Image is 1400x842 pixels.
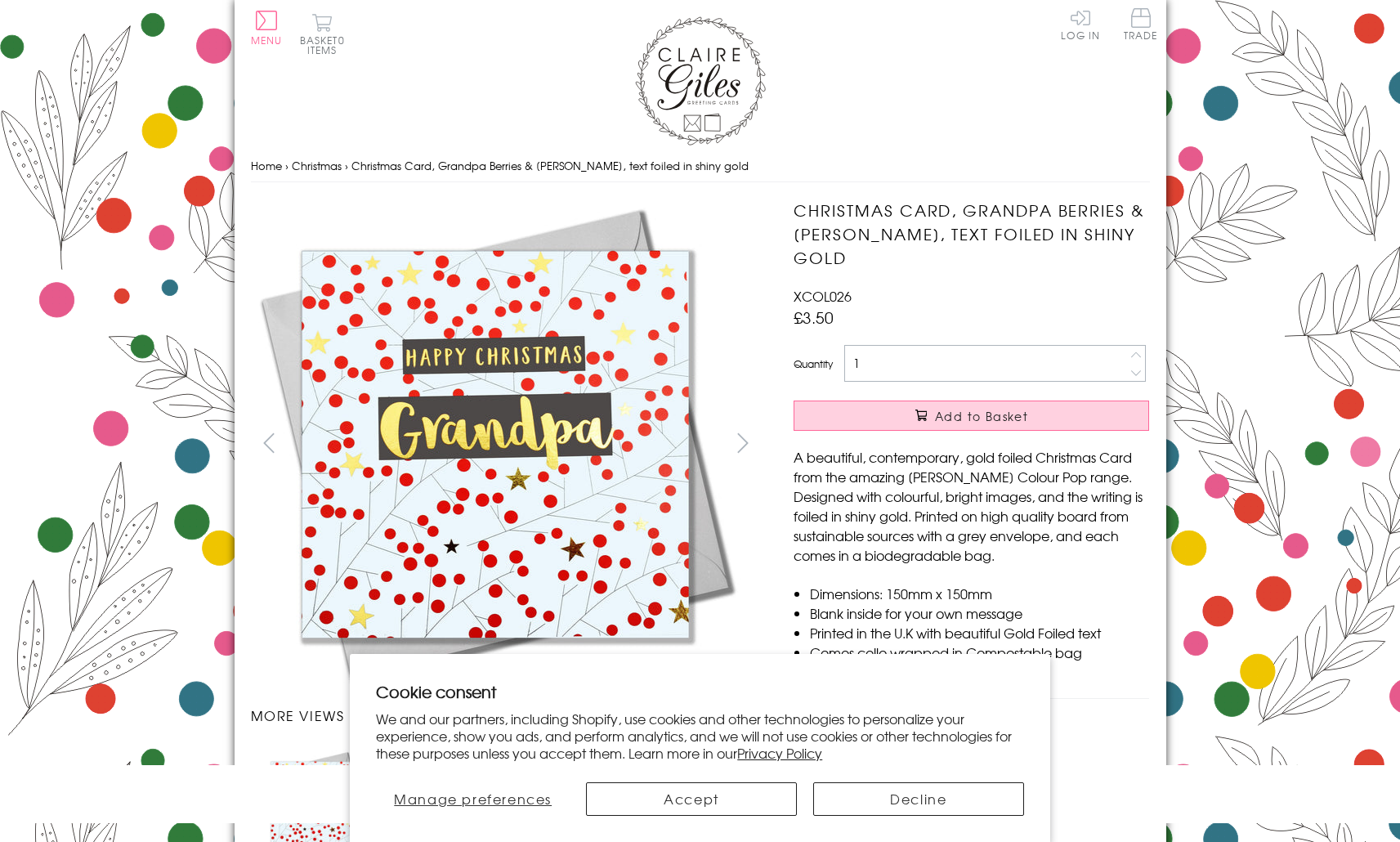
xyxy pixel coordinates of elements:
[794,447,1149,565] p: A beautiful, contemporary, gold foiled Christmas Card from the amazing [PERSON_NAME] Colour Pop r...
[394,789,552,808] span: Manage preferences
[250,199,740,689] img: Christmas Card, Grandpa Berries & Twigs, text foiled in shiny gold
[737,743,822,763] a: Privacy Policy
[376,680,1024,703] h2: Cookie consent
[307,33,345,57] span: 0 items
[810,643,1149,662] li: Comes cello wrapped in Compostable bag
[345,158,348,173] span: ›
[724,424,761,461] button: next
[810,623,1149,643] li: Printed in the U.K with beautiful Gold Foiled text
[251,705,762,725] h3: More views
[251,33,283,47] span: Menu
[794,286,852,306] span: XCOL026
[794,306,834,329] span: £3.50
[935,408,1028,424] span: Add to Basket
[794,356,833,371] label: Quantity
[376,710,1024,761] p: We and our partners, including Shopify, use cookies and other technologies to personalize your ex...
[292,158,342,173] a: Christmas
[1061,8,1100,40] a: Log In
[1124,8,1158,40] span: Trade
[251,150,1150,183] nav: breadcrumbs
[813,782,1024,816] button: Decline
[251,158,282,173] a: Home
[376,782,570,816] button: Manage preferences
[300,13,345,55] button: Basket0 items
[351,158,749,173] span: Christmas Card, Grandpa Berries & [PERSON_NAME], text foiled in shiny gold
[794,199,1149,269] h1: Christmas Card, Grandpa Berries & [PERSON_NAME], text foiled in shiny gold
[761,199,1251,689] img: Christmas Card, Grandpa Berries & Twigs, text foiled in shiny gold
[810,584,1149,603] li: Dimensions: 150mm x 150mm
[251,424,288,461] button: prev
[586,782,797,816] button: Accept
[1124,8,1158,43] a: Trade
[635,16,766,146] img: Claire Giles Greetings Cards
[794,401,1149,431] button: Add to Basket
[810,603,1149,623] li: Blank inside for your own message
[251,11,283,45] button: Menu
[285,158,288,173] span: ›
